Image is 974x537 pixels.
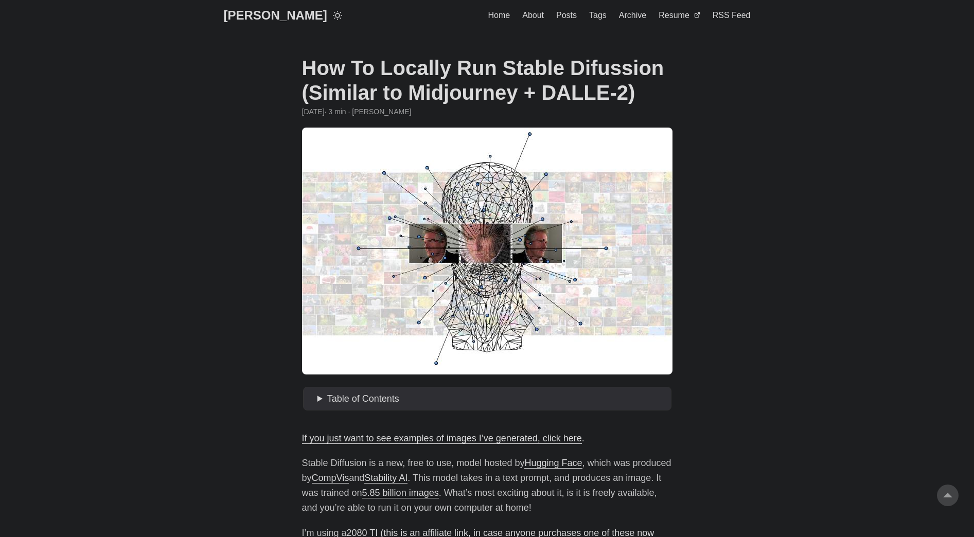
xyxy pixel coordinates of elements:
[362,488,439,498] a: 5.85 billion images
[302,56,672,105] h1: How To Locally Run Stable Difussion (Similar to Midjourney + DALLE-2)
[659,11,689,20] span: Resume
[364,473,408,483] a: Stability AI
[488,11,510,20] span: Home
[302,431,672,446] p: .
[302,456,672,515] p: Stable Diffusion is a new, free to use, model hosted by , which was produced by and . This model ...
[302,433,582,443] a: If you just want to see examples of images I’ve generated, click here
[619,11,646,20] span: Archive
[522,11,544,20] span: About
[937,485,959,506] a: go to top
[317,391,667,406] summary: Table of Contents
[327,393,399,404] span: Table of Contents
[589,11,607,20] span: Tags
[556,11,577,20] span: Posts
[302,106,672,117] div: · 3 min · [PERSON_NAME]
[524,458,582,468] a: Hugging Face
[312,473,349,483] a: CompVis
[302,106,325,117] span: 2022-09-01 21:24:46 -0400 -0400
[713,11,751,20] span: RSS Feed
